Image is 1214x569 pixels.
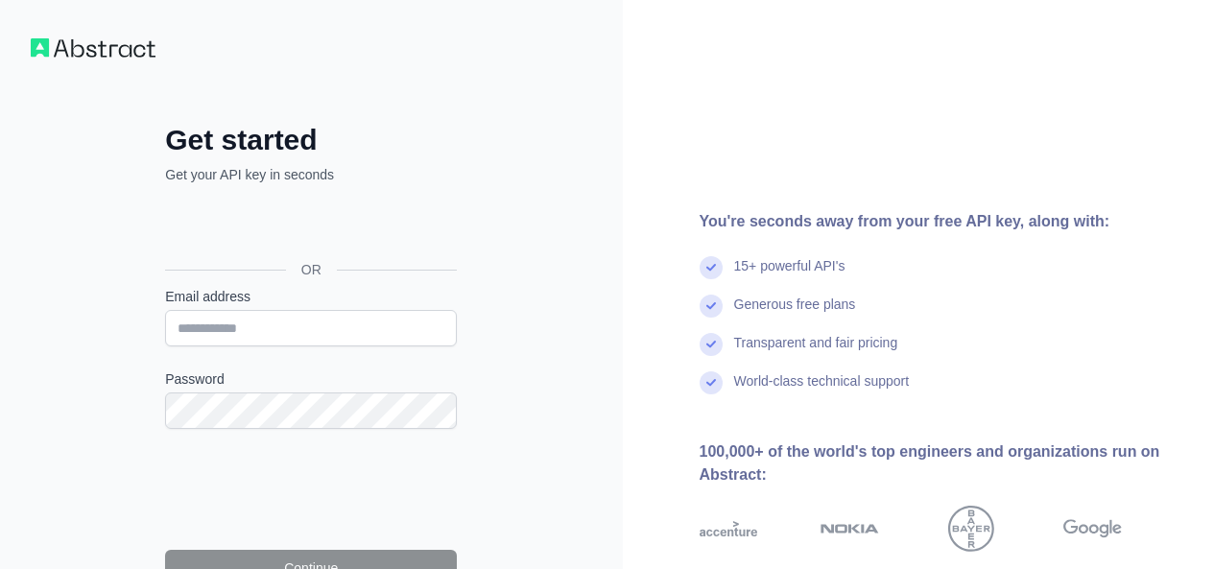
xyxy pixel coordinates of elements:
[700,210,1184,233] div: You're seconds away from your free API key, along with:
[700,333,723,356] img: check mark
[165,123,457,157] h2: Get started
[700,371,723,394] img: check mark
[734,371,910,410] div: World-class technical support
[734,333,898,371] div: Transparent and fair pricing
[700,440,1184,486] div: 100,000+ of the world's top engineers and organizations run on Abstract:
[821,506,879,552] img: nokia
[948,506,994,552] img: bayer
[700,295,723,318] img: check mark
[155,205,463,248] iframe: Sign in with Google Button
[165,452,457,527] iframe: reCAPTCHA
[700,256,723,279] img: check mark
[700,506,758,552] img: accenture
[286,260,337,279] span: OR
[165,165,457,184] p: Get your API key in seconds
[165,369,457,389] label: Password
[734,295,856,333] div: Generous free plans
[31,38,155,58] img: Workflow
[165,287,457,306] label: Email address
[734,256,845,295] div: 15+ powerful API's
[1063,506,1122,552] img: google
